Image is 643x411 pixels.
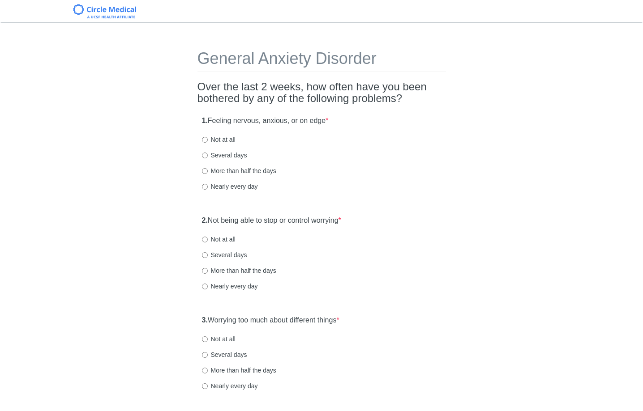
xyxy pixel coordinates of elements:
[202,216,341,226] label: Not being able to stop or control worrying
[202,235,236,244] label: Not at all
[202,335,236,343] label: Not at all
[202,153,208,158] input: Several days
[202,282,258,291] label: Nearly every day
[202,184,208,190] input: Nearly every day
[202,168,208,174] input: More than half the days
[202,182,258,191] label: Nearly every day
[202,268,208,274] input: More than half the days
[202,315,339,326] label: Worrying too much about different things
[202,383,208,389] input: Nearly every day
[202,284,208,289] input: Nearly every day
[202,368,208,373] input: More than half the days
[202,137,208,143] input: Not at all
[202,352,208,358] input: Several days
[202,366,276,375] label: More than half the days
[202,216,208,224] strong: 2.
[73,4,136,18] img: Circle Medical Logo
[202,237,208,242] input: Not at all
[202,116,329,126] label: Feeling nervous, anxious, or on edge
[202,117,208,124] strong: 1.
[202,250,247,259] label: Several days
[202,166,276,175] label: More than half the days
[202,316,208,324] strong: 3.
[202,381,258,390] label: Nearly every day
[202,266,276,275] label: More than half the days
[202,151,247,160] label: Several days
[197,81,446,105] h2: Over the last 2 weeks, how often have you been bothered by any of the following problems?
[202,336,208,342] input: Not at all
[202,252,208,258] input: Several days
[202,350,247,359] label: Several days
[202,135,236,144] label: Not at all
[197,50,446,72] h1: General Anxiety Disorder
